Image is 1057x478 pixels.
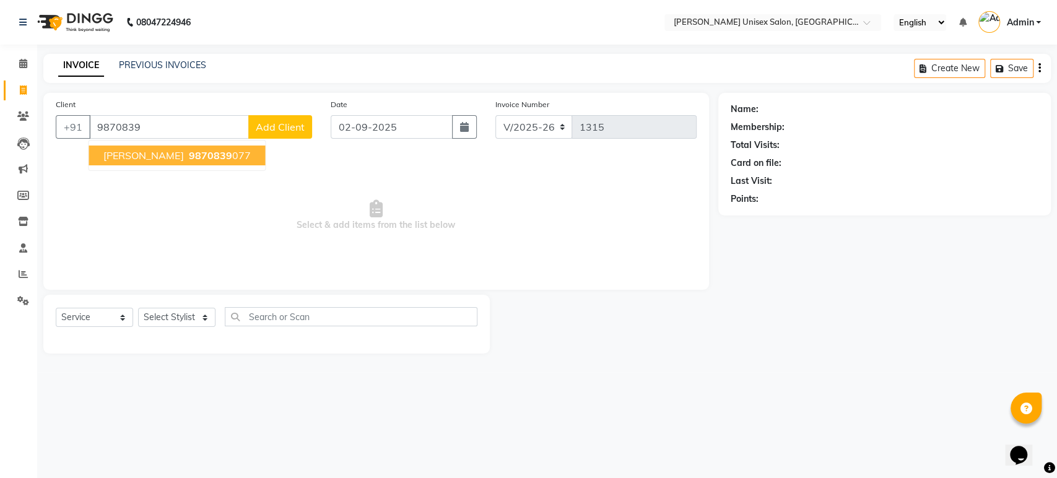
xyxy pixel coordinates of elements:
b: 08047224946 [136,5,191,40]
span: Add Client [256,121,305,133]
span: [PERSON_NAME] [103,149,183,162]
img: Admin [978,11,1000,33]
ngb-highlight: 077 [186,149,250,162]
label: Date [331,99,347,110]
a: PREVIOUS INVOICES [119,59,206,71]
button: Save [990,59,1033,78]
input: Search by Name/Mobile/Email/Code [89,115,249,139]
span: Select & add items from the list below [56,154,697,277]
div: Card on file: [731,157,781,170]
div: Points: [731,193,759,206]
label: Client [56,99,76,110]
span: 9870839 [188,149,232,162]
img: logo [32,5,116,40]
a: INVOICE [58,54,104,77]
div: Name: [731,103,759,116]
input: Search or Scan [225,307,477,326]
span: Admin [1006,16,1033,29]
iframe: chat widget [1005,428,1045,466]
div: Total Visits: [731,139,780,152]
div: Membership: [731,121,785,134]
div: Last Visit: [731,175,772,188]
button: +91 [56,115,90,139]
label: Invoice Number [495,99,549,110]
button: Create New [914,59,985,78]
button: Add Client [248,115,312,139]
